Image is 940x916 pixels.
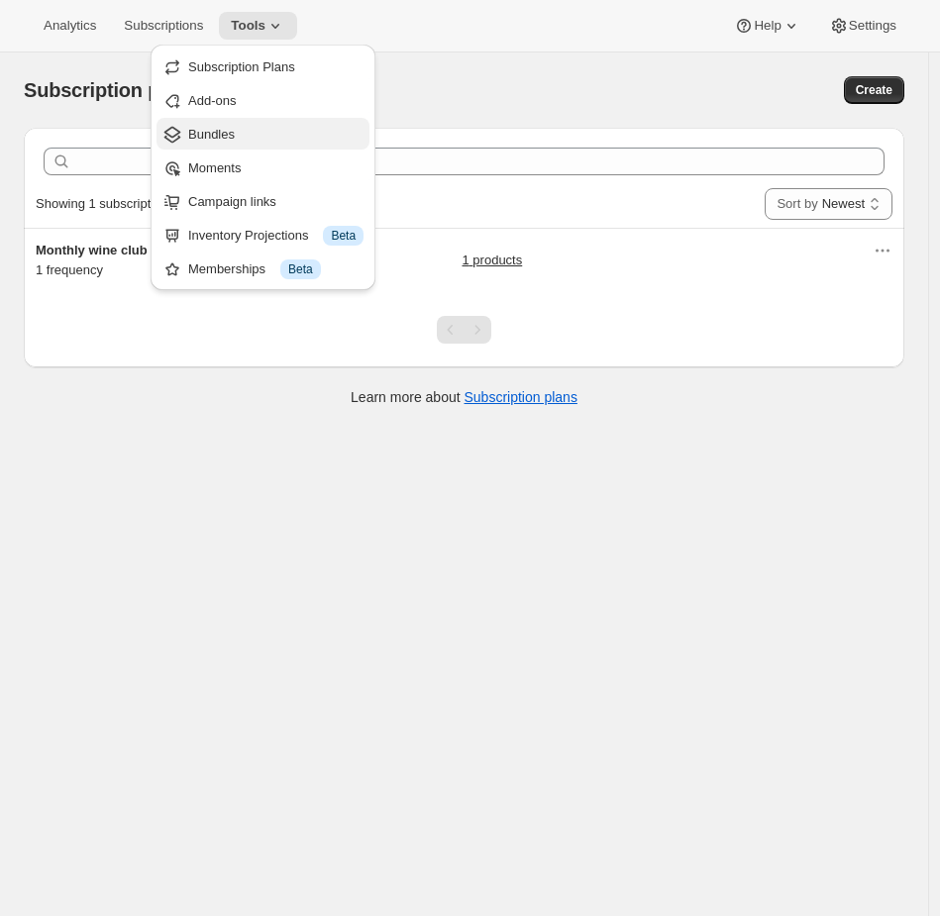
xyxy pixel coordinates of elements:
[124,18,203,34] span: Subscriptions
[157,185,369,217] button: Campaign links
[351,387,577,407] p: Learn more about
[437,316,491,344] nav: Pagination
[24,79,198,101] span: Subscription plans
[157,152,369,183] button: Moments
[188,93,236,108] span: Add-ons
[754,18,781,34] span: Help
[463,251,523,270] a: 1 products
[36,243,148,257] span: Monthly wine club
[288,261,313,277] span: Beta
[44,18,96,34] span: Analytics
[188,226,364,246] div: Inventory Projections
[188,59,295,74] span: Subscription Plans
[188,127,235,142] span: Bundles
[188,259,364,279] div: Memberships
[157,118,369,150] button: Bundles
[112,12,215,40] button: Subscriptions
[219,12,297,40] button: Tools
[817,12,908,40] button: Settings
[722,12,812,40] button: Help
[331,228,356,244] span: Beta
[157,253,369,284] button: Memberships
[36,196,196,211] span: Showing 1 subscription plan
[36,241,283,280] div: 1 frequency
[188,160,241,175] span: Moments
[188,194,276,209] span: Campaign links
[32,12,108,40] button: Analytics
[856,82,892,98] span: Create
[849,18,896,34] span: Settings
[465,389,577,405] a: Subscription plans
[869,237,896,264] button: Actions for Monthly wine club
[231,18,265,34] span: Tools
[844,76,904,104] button: Create
[157,219,369,251] button: Inventory Projections
[157,51,369,82] button: Subscription Plans
[157,84,369,116] button: Add-ons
